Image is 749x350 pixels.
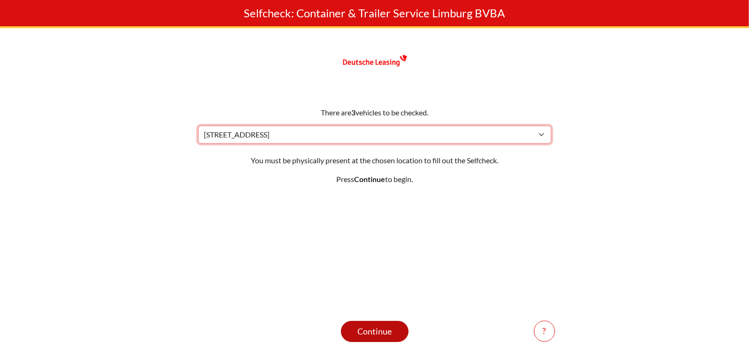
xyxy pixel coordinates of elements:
div: There are vehicles to be checked. [198,107,551,118]
strong: 3 [351,108,355,117]
button: ? [534,321,555,342]
p: You must be physically present at the chosen location to fill out the Selfcheck. [198,155,551,166]
strong: Continue [354,175,385,183]
p: Press to begin. [198,174,551,185]
h1: Selfcheck: Container & Trailer Service Limburg BVBA [244,7,505,20]
div: Continue [353,325,397,338]
button: Continue [341,321,409,342]
div: ? [540,325,549,338]
img: Deutsche Leasing Nederland BV [335,36,414,88]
